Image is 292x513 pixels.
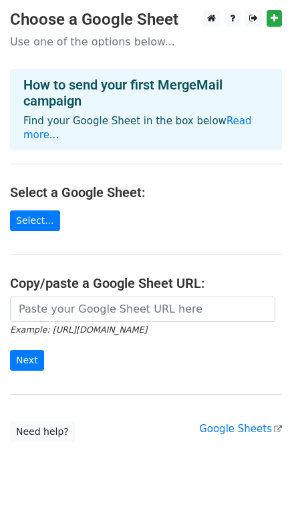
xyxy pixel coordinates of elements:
h4: How to send your first MergeMail campaign [23,77,269,109]
a: Select... [10,210,60,231]
h4: Copy/paste a Google Sheet URL: [10,275,282,291]
h3: Choose a Google Sheet [10,10,282,29]
a: Need help? [10,421,75,442]
h4: Select a Google Sheet: [10,184,282,200]
a: Read more... [23,115,252,141]
input: Paste your Google Sheet URL here [10,297,275,322]
input: Next [10,350,44,371]
p: Find your Google Sheet in the box below [23,114,269,142]
small: Example: [URL][DOMAIN_NAME] [10,325,147,335]
p: Use one of the options below... [10,35,282,49]
a: Google Sheets [199,423,282,435]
